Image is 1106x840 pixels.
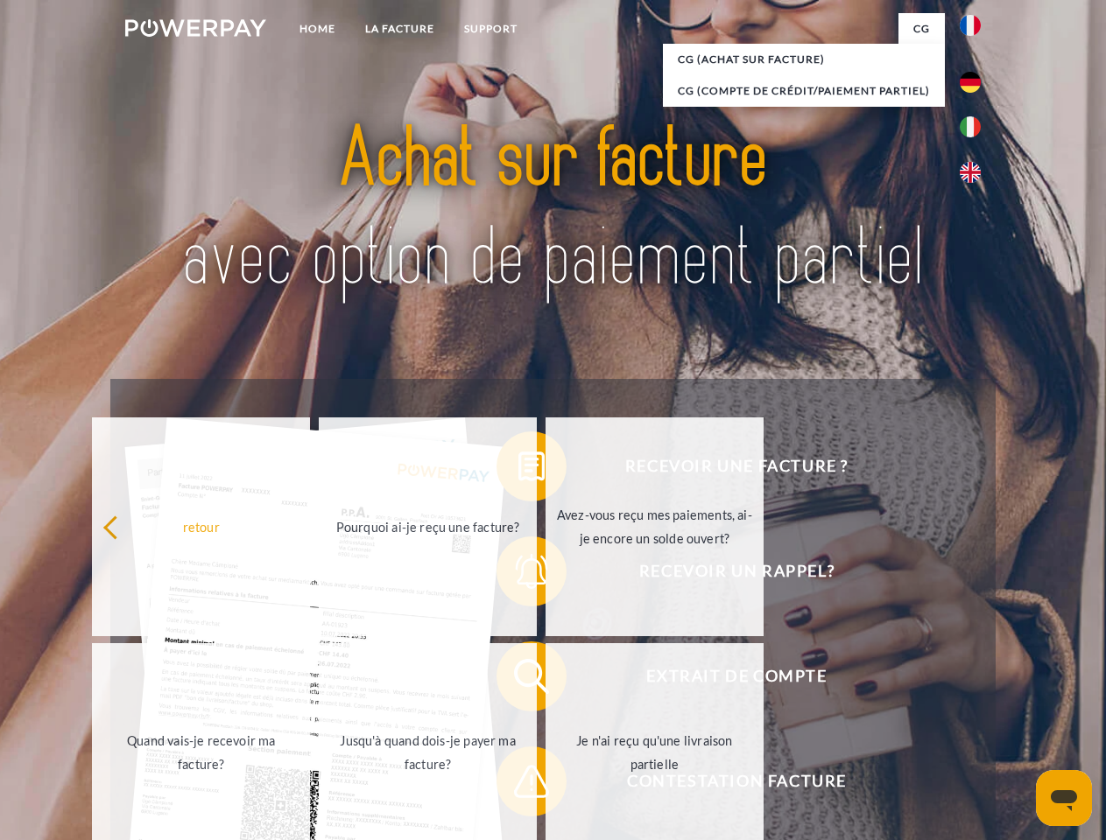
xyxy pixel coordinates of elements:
[125,19,266,37] img: logo-powerpay-white.svg
[960,72,981,93] img: de
[285,13,350,45] a: Home
[329,729,526,776] div: Jusqu'à quand dois-je payer ma facture?
[556,729,753,776] div: Je n'ai reçu qu'une livraison partielle
[556,503,753,550] div: Avez-vous reçu mes paiements, ai-je encore un solde ouvert?
[329,514,526,538] div: Pourquoi ai-je reçu une facture?
[898,13,945,45] a: CG
[663,75,945,107] a: CG (Compte de crédit/paiement partiel)
[1036,770,1092,826] iframe: Bouton de lancement de la fenêtre de messagerie
[350,13,449,45] a: LA FACTURE
[960,116,981,137] img: it
[960,15,981,36] img: fr
[167,84,939,335] img: title-powerpay_fr.svg
[546,417,764,636] a: Avez-vous reçu mes paiements, ai-je encore un solde ouvert?
[102,514,299,538] div: retour
[102,729,299,776] div: Quand vais-je recevoir ma facture?
[663,44,945,75] a: CG (achat sur facture)
[449,13,532,45] a: Support
[960,162,981,183] img: en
